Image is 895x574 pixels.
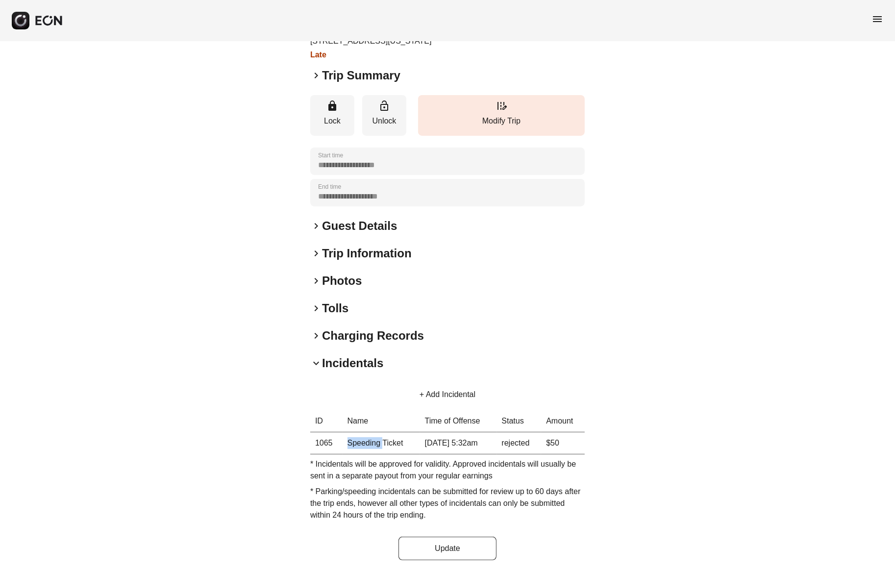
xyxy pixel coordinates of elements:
h2: Photos [322,273,362,289]
span: keyboard_arrow_right [310,248,322,259]
span: menu [871,13,883,25]
th: Time of Offense [420,410,497,432]
td: $50 [541,432,585,454]
td: rejected [497,432,542,454]
span: keyboard_arrow_right [310,302,322,314]
h3: Late [310,49,431,61]
p: Modify Trip [423,115,580,127]
p: Lock [315,115,349,127]
h2: Trip Summary [322,68,400,83]
h2: Trip Information [322,246,412,261]
p: * Incidentals will be approved for validity. Approved incidentals will usually be sent in a separ... [310,458,585,482]
h2: Incidentals [322,355,383,371]
span: lock_open [378,100,390,112]
span: edit_road [496,100,507,112]
h2: Guest Details [322,218,397,234]
td: [DATE] 5:32am [420,432,497,454]
th: ID [310,410,343,432]
p: Unlock [367,115,401,127]
h2: Tolls [322,300,348,316]
span: keyboard_arrow_right [310,275,322,287]
p: [STREET_ADDRESS][US_STATE] [310,35,431,47]
th: Name [343,410,420,432]
button: Update [398,537,497,560]
span: keyboard_arrow_right [310,220,322,232]
th: Amount [541,410,585,432]
span: keyboard_arrow_right [310,330,322,342]
span: keyboard_arrow_down [310,357,322,369]
button: Modify Trip [418,95,585,136]
span: keyboard_arrow_right [310,70,322,81]
td: Speeding Ticket [343,432,420,454]
button: + Add Incidental [408,383,487,406]
span: lock [326,100,338,112]
h2: Charging Records [322,328,424,344]
p: * Parking/speeding incidentals can be submitted for review up to 60 days after the trip ends, how... [310,486,585,521]
th: 1065 [310,432,343,454]
th: Status [497,410,542,432]
button: Unlock [362,95,406,136]
button: Lock [310,95,354,136]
